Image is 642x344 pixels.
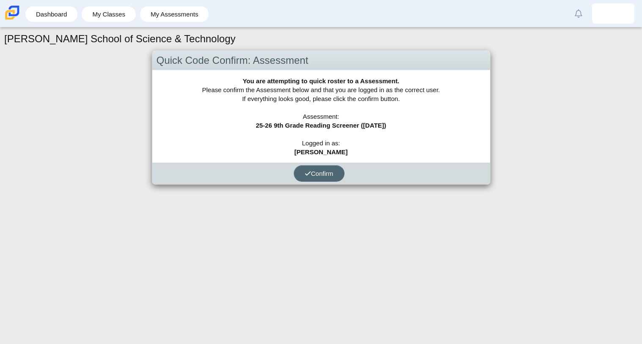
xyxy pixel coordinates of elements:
span: Confirm [305,170,333,177]
img: anabelle.zepeda.9fMusE [606,7,620,20]
div: Quick Code Confirm: Assessment [152,51,490,71]
img: Carmen School of Science & Technology [3,4,21,22]
a: Alerts [569,4,588,23]
a: Dashboard [30,6,73,22]
b: [PERSON_NAME] [295,148,348,156]
a: anabelle.zepeda.9fMusE [592,3,634,24]
a: My Assessments [144,6,205,22]
h1: [PERSON_NAME] School of Science & Technology [4,32,236,46]
b: You are attempting to quick roster to a Assessment. [242,77,399,85]
b: 25-26 9th Grade Reading Screener ([DATE]) [256,122,386,129]
button: Confirm [294,165,344,182]
a: My Classes [86,6,132,22]
a: Carmen School of Science & Technology [3,16,21,23]
div: Please confirm the Assessment below and that you are logged in as the correct user. If everything... [152,70,490,163]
